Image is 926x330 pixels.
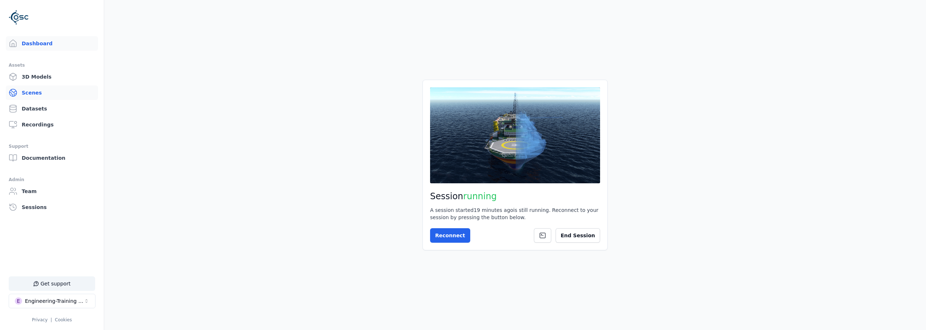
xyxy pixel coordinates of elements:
a: Recordings [6,117,98,132]
a: Team [6,184,98,199]
a: Cookies [55,317,72,322]
span: | [51,317,52,322]
a: 3D Models [6,70,98,84]
span: running [463,191,497,201]
button: Get support [9,276,95,291]
a: Datasets [6,101,98,116]
a: Scenes [6,85,98,100]
a: Sessions [6,200,98,214]
button: Reconnect [430,228,470,243]
div: A session started 19 minutes ago is still running. Reconnect to your session by pressing the butt... [430,206,600,221]
img: Logo [9,7,29,28]
button: End Session [556,228,600,243]
div: E [15,297,22,305]
h2: Session [430,191,600,202]
div: Engineering-Training (SSO Staging) [25,297,84,305]
a: Privacy [32,317,47,322]
button: Select a workspace [9,294,95,308]
div: Support [9,142,95,151]
a: Dashboard [6,36,98,51]
div: Assets [9,61,95,70]
div: Admin [9,175,95,184]
a: Documentation [6,151,98,165]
